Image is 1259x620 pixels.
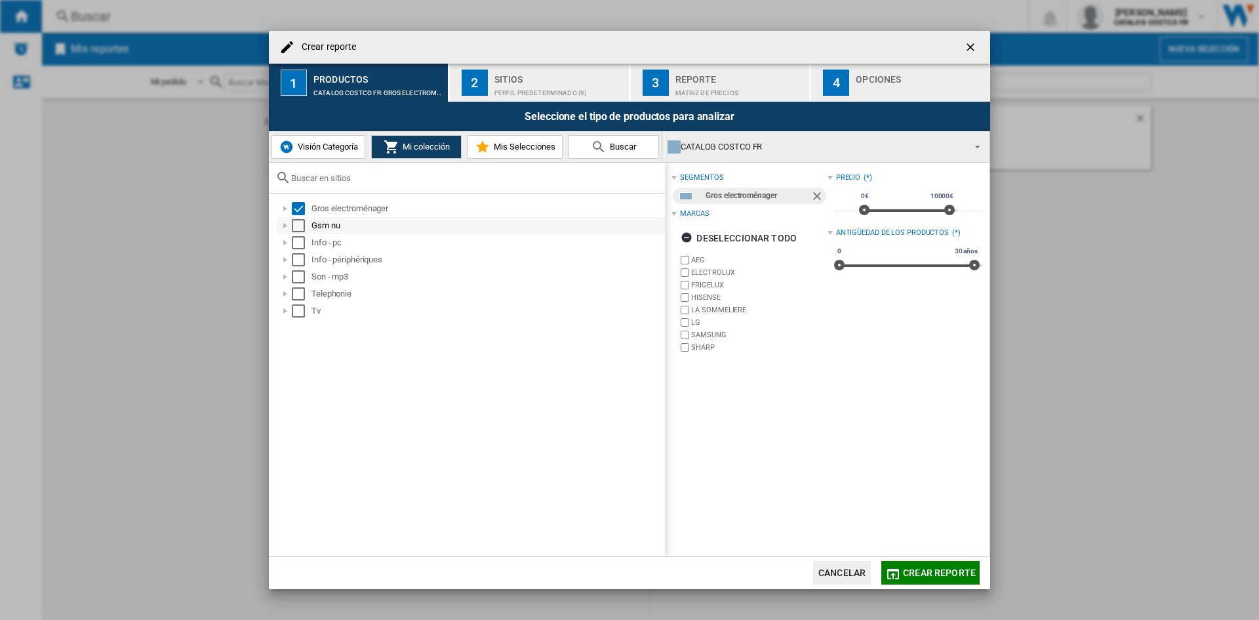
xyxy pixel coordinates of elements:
div: 1 [281,70,307,96]
ng-md-icon: getI18NText('BUTTONS.CLOSE_DIALOG') [964,41,980,56]
input: brand.name [681,268,689,277]
ng-md-icon: Quitar [810,190,826,205]
div: segmentos [680,173,723,183]
div: Marcas [680,209,709,219]
span: Mi colección [399,142,450,152]
span: Buscar [607,142,636,152]
label: LG [691,318,827,327]
img: wiser-icon-blue.png [279,139,294,155]
label: AEG [691,255,827,265]
span: 10000€ [929,191,955,201]
md-checkbox: Select [292,202,311,215]
label: FRIGELUX [691,280,827,290]
md-checkbox: Select [292,287,311,300]
button: Crear reporte [881,561,980,585]
div: Telephonie [311,287,663,300]
div: Info - périphériques [311,253,663,266]
md-checkbox: Select [292,219,311,232]
div: Gsm nu [311,219,663,232]
div: Son - mp3 [311,270,663,283]
div: Antigüedad de los productos [836,228,949,238]
div: Precio [836,173,860,183]
input: brand.name [681,343,689,352]
button: 2 Sitios Perfil predeterminado (9) [450,64,630,102]
input: brand.name [681,306,689,314]
md-checkbox: Select [292,236,311,249]
label: SHARP [691,342,827,352]
div: Reporte [675,69,805,83]
button: getI18NText('BUTTONS.CLOSE_DIALOG') [959,34,985,60]
div: Opciones [856,69,985,83]
div: 4 [823,70,849,96]
button: 1 Productos CATALOG COSTCO FR:Gros electroménager [269,64,449,102]
span: Mis Selecciones [490,142,555,152]
div: 3 [643,70,669,96]
div: CATALOG COSTCO FR:Gros electroménager [313,83,443,96]
button: Buscar [569,135,659,159]
button: Deseleccionar todo [677,226,801,250]
input: brand.name [681,331,689,339]
button: Visión Categoría [271,135,365,159]
span: 30 años [953,246,980,257]
span: 0€ [859,191,871,201]
md-checkbox: Select [292,253,311,266]
button: Mis Selecciones [468,135,563,159]
input: brand.name [681,318,689,327]
div: Deseleccionar todo [681,226,797,250]
div: Seleccione el tipo de productos para analizar [269,102,990,131]
div: Productos [313,69,443,83]
div: Info - pc [311,236,663,249]
label: HISENSE [691,293,827,302]
span: Crear reporte [903,568,976,578]
div: Gros electroménager [311,202,663,215]
div: Tv [311,304,663,318]
button: 3 Reporte Matriz de precios [631,64,811,102]
md-checkbox: Select [292,304,311,318]
input: Buscar en sitios [291,173,658,183]
input: brand.name [681,293,689,302]
span: Visión Categoría [294,142,358,152]
div: Matriz de precios [675,83,805,96]
div: Gros electroménager [706,188,810,204]
label: SAMSUNG [691,330,827,340]
button: Cancelar [813,561,871,585]
label: ELECTROLUX [691,268,827,278]
h4: Crear reporte [295,41,356,54]
div: Sitios [494,69,624,83]
button: Mi colección [371,135,462,159]
input: brand.name [681,281,689,289]
div: Perfil predeterminado (9) [494,83,624,96]
div: CATALOG COSTCO FR [668,138,963,156]
input: brand.name [681,256,689,264]
span: 0 [835,246,843,257]
md-checkbox: Select [292,270,311,283]
label: LA SOMMELIERE [691,305,827,315]
div: 2 [462,70,488,96]
button: 4 Opciones [811,64,990,102]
